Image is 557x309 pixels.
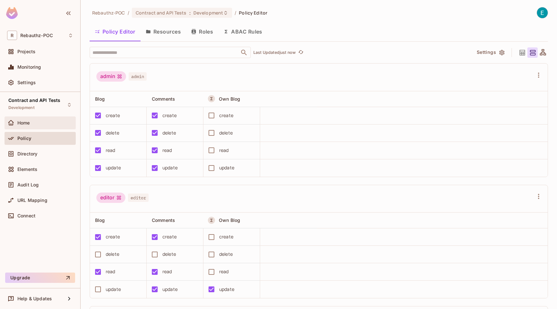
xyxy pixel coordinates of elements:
[129,72,147,81] span: admin
[219,112,233,119] div: create
[17,65,41,70] span: Monitoring
[5,273,75,283] button: Upgrade
[162,164,178,171] div: update
[136,10,187,16] span: Contract and API Tests
[162,233,177,240] div: create
[90,24,141,40] button: Policy Editor
[537,7,548,18] img: Erik Mesropyan
[141,24,186,40] button: Resources
[20,33,53,38] span: Workspace: Rebauthz-POC
[17,80,36,85] span: Settings
[219,217,240,223] span: Own Blog
[253,50,296,55] p: Last Updated just now
[8,98,60,103] span: Contract and API Tests
[219,233,233,240] div: create
[162,251,176,258] div: delete
[17,167,37,172] span: Elements
[17,213,35,218] span: Connect
[219,268,229,275] div: read
[95,96,105,102] span: Blog
[208,95,215,102] button: A Resource Set is a dynamically conditioned resource, defined by real-time criteria.
[17,182,39,187] span: Audit Log
[193,10,223,16] span: Development
[219,129,233,136] div: delete
[96,71,126,82] div: admin
[235,10,236,16] li: /
[92,10,125,16] span: the active workspace
[208,217,215,224] button: A Resource Set is a dynamically conditioned resource, defined by real-time criteria.
[17,296,52,301] span: Help & Updates
[96,193,125,203] div: editor
[298,49,304,56] span: refresh
[239,48,249,57] button: Open
[106,147,115,154] div: read
[162,286,178,293] div: update
[95,217,105,223] span: Blog
[106,112,120,119] div: create
[17,136,31,141] span: Policy
[162,129,176,136] div: delete
[189,10,191,15] span: :
[219,164,234,171] div: update
[162,147,172,154] div: read
[162,268,172,275] div: read
[239,10,267,16] span: Policy Editor
[219,286,234,293] div: update
[6,7,18,19] img: SReyMgAAAABJRU5ErkJggg==
[219,96,240,102] span: Own Blog
[152,96,175,102] span: Comments
[219,251,233,258] div: delete
[17,198,47,203] span: URL Mapping
[7,31,17,40] span: R
[219,147,229,154] div: read
[474,47,506,58] button: Settings
[106,233,120,240] div: create
[162,112,177,119] div: create
[17,49,35,54] span: Projects
[106,164,121,171] div: update
[152,217,175,223] span: Comments
[106,129,119,136] div: delete
[106,251,119,258] div: delete
[17,120,30,125] span: Home
[106,268,115,275] div: read
[17,151,37,156] span: Directory
[128,10,129,16] li: /
[218,24,268,40] button: ABAC Rules
[8,105,34,110] span: Development
[297,49,305,56] button: refresh
[128,194,149,202] span: editor
[106,286,121,293] div: update
[186,24,218,40] button: Roles
[296,49,305,56] span: Click to refresh data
